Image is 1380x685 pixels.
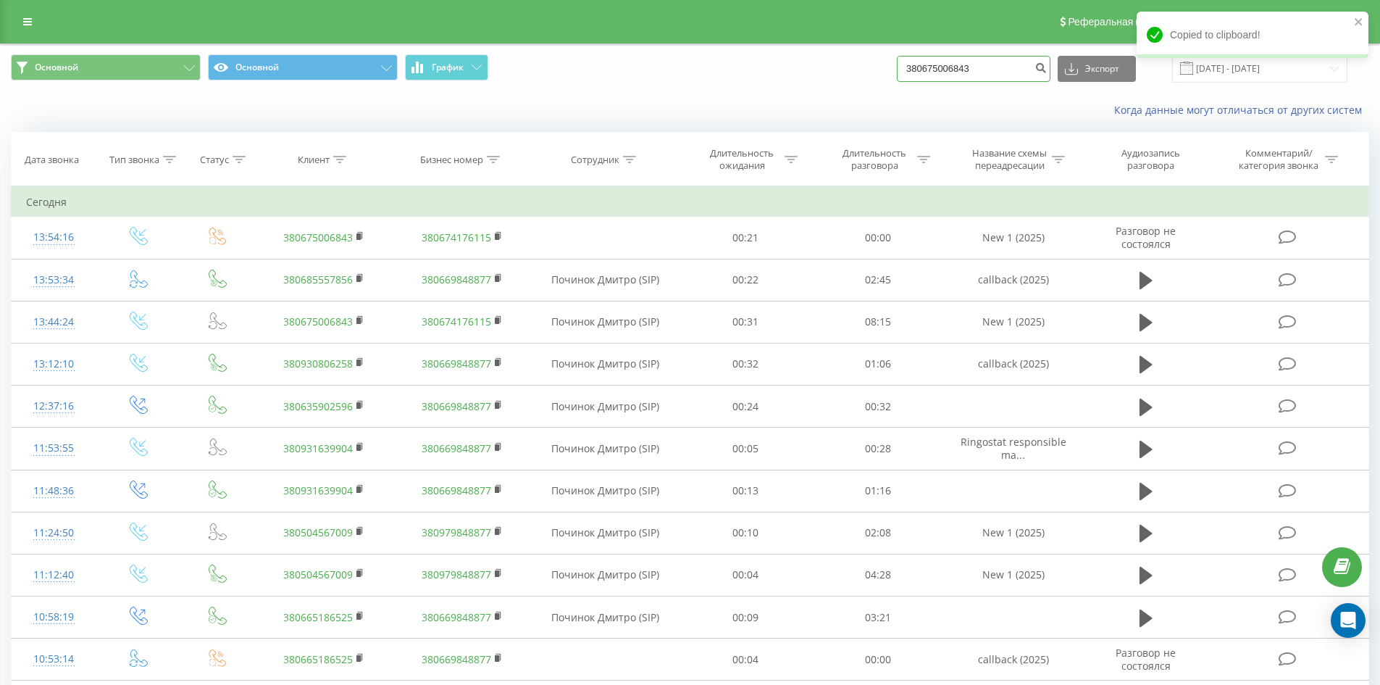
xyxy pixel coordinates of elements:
[531,428,679,470] td: Починок Дмитро (SIP)
[679,639,812,681] td: 00:04
[812,428,945,470] td: 00:28
[679,386,812,428] td: 00:24
[200,154,229,166] div: Статус
[1354,16,1364,30] button: close
[679,217,812,259] td: 00:21
[26,223,82,252] div: 13:54:16
[897,56,1050,82] input: Поиск по номеру
[35,62,78,73] span: Основной
[1237,147,1321,172] div: Комментарий/категория звонка
[531,597,679,639] td: Починок Дмитро (SIP)
[432,62,464,72] span: График
[944,217,1082,259] td: New 1 (2025)
[109,154,159,166] div: Тип звонка
[283,273,353,286] a: 380685557856
[531,343,679,385] td: Починок Дмитро (SIP)
[298,154,330,166] div: Клиент
[26,477,82,505] div: 11:48:36
[679,343,812,385] td: 00:32
[422,357,491,370] a: 380669848877
[812,470,945,512] td: 01:16
[531,259,679,301] td: Починок Дмитро (SIP)
[283,315,353,328] a: 380675006843
[944,639,1082,681] td: callback (2025)
[26,350,82,378] div: 13:12:10
[812,639,945,681] td: 00:00
[679,428,812,470] td: 00:05
[679,470,812,512] td: 00:13
[944,554,1082,596] td: New 1 (2025)
[422,610,491,624] a: 380669848877
[812,343,945,385] td: 01:06
[422,441,491,455] a: 380669848877
[531,301,679,343] td: Починок Дмитро (SIP)
[812,554,945,596] td: 04:28
[703,147,781,172] div: Длительность ожидания
[12,188,1369,217] td: Сегодня
[531,554,679,596] td: Починок Дмитро (SIP)
[26,519,82,547] div: 11:24:50
[944,343,1082,385] td: callback (2025)
[679,301,812,343] td: 00:31
[1058,56,1136,82] button: Экспорт
[26,266,82,294] div: 13:53:34
[944,259,1082,301] td: callback (2025)
[283,483,353,497] a: 380931639904
[531,470,679,512] td: Починок Дмитро (SIP)
[283,231,353,244] a: 380675006843
[679,554,812,596] td: 00:04
[1068,16,1187,28] span: Реферальная программа
[531,512,679,554] td: Починок Дмитро (SIP)
[679,259,812,301] td: 00:22
[679,597,812,639] td: 00:09
[422,526,491,539] a: 380979848877
[944,512,1082,554] td: New 1 (2025)
[944,301,1082,343] td: New 1 (2025)
[679,512,812,554] td: 00:10
[26,561,82,589] div: 11:12:40
[11,54,201,80] button: Основной
[836,147,913,172] div: Длительность разговора
[422,652,491,666] a: 380669848877
[1116,646,1176,673] span: Разговор не состоялся
[812,386,945,428] td: 00:32
[283,610,353,624] a: 380665186525
[283,357,353,370] a: 380930806258
[283,568,353,581] a: 380504567009
[422,315,491,328] a: 380674176115
[283,441,353,455] a: 380931639904
[812,512,945,554] td: 02:08
[961,435,1066,462] span: Ringostat responsible ma...
[812,301,945,343] td: 08:15
[1137,12,1368,58] div: Copied to clipboard!
[422,483,491,497] a: 380669848877
[1331,603,1366,638] div: Open Intercom Messenger
[283,399,353,413] a: 380635902596
[422,399,491,413] a: 380669848877
[405,54,488,80] button: График
[422,231,491,244] a: 380674176115
[531,386,679,428] td: Починок Дмитро (SIP)
[812,217,945,259] td: 00:00
[812,259,945,301] td: 02:45
[26,434,82,462] div: 11:53:55
[283,526,353,539] a: 380504567009
[283,652,353,666] a: 380665186525
[420,154,483,166] div: Бизнес номер
[26,645,82,673] div: 10:53:14
[571,154,619,166] div: Сотрудник
[1116,224,1176,251] span: Разговор не состоялся
[208,54,398,80] button: Основной
[1103,147,1197,172] div: Аудиозапись разговора
[422,568,491,581] a: 380979848877
[812,597,945,639] td: 03:21
[25,154,79,166] div: Дата звонка
[26,308,82,336] div: 13:44:24
[26,392,82,420] div: 12:37:16
[1114,103,1369,117] a: Когда данные могут отличаться от других систем
[26,603,82,631] div: 10:58:19
[971,147,1048,172] div: Название схемы переадресации
[422,273,491,286] a: 380669848877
